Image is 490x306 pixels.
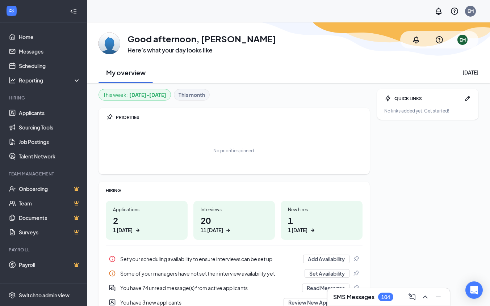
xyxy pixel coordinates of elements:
button: Set Availability [305,269,349,278]
a: New hires11 [DATE]ArrowRight [281,201,363,240]
div: Team Management [9,171,79,177]
a: DocumentsCrown [19,211,81,225]
a: Sourcing Tools [19,120,81,135]
div: EM [468,8,474,14]
a: Messages [19,44,81,59]
svg: QuestionInfo [450,7,459,16]
a: Applications21 [DATE]ArrowRight [106,201,188,240]
a: Job Postings [19,135,81,149]
div: Reporting [19,77,81,84]
div: You have 74 unread message(s) from active applicants [106,281,363,295]
div: This week : [103,91,166,99]
a: InfoSet your scheduling availability to ensure interviews can be set upAdd AvailabilityPin [106,252,363,266]
a: Scheduling [19,59,81,73]
div: EM [460,37,466,43]
div: Open Intercom Messenger [465,281,483,299]
div: Hiring [9,95,79,101]
h1: 1 [288,214,355,234]
div: [DATE] [462,69,478,76]
div: HIRING [106,187,363,194]
button: Minimize [432,291,444,303]
svg: Collapse [70,8,77,15]
a: OnboardingCrown [19,182,81,196]
svg: ComposeMessage [408,293,416,301]
a: PayrollCrown [19,258,81,272]
div: Set your scheduling availability to ensure interviews can be set up [120,255,299,263]
h3: SMS Messages [333,293,374,301]
svg: WorkstreamLogo [8,7,15,14]
button: ChevronUp [419,291,431,303]
div: No priorities pinned. [213,148,255,154]
svg: Bolt [384,95,391,102]
div: Set your scheduling availability to ensure interviews can be set up [106,252,363,266]
button: ComposeMessage [406,291,418,303]
svg: Notifications [412,35,420,44]
svg: Info [109,255,116,263]
a: Interviews2011 [DATE]ArrowRight [193,201,275,240]
svg: Pin [106,114,113,121]
button: Add Availability [303,255,349,263]
a: Home [19,30,81,44]
div: Payroll [9,247,79,253]
div: Some of your managers have not set their interview availability yet [120,270,300,277]
svg: Pin [352,270,360,277]
a: TeamCrown [19,196,81,211]
b: [DATE] - [DATE] [129,91,166,99]
div: Switch to admin view [19,292,70,299]
div: Interviews [201,207,268,213]
svg: QuestionInfo [435,35,444,44]
div: You have 3 new applicants [120,299,279,306]
h1: 20 [201,214,268,234]
h1: 2 [113,214,180,234]
h3: Here’s what your day looks like [127,46,276,54]
b: This month [179,91,205,99]
a: SurveysCrown [19,225,81,239]
a: Talent Network [19,149,81,163]
div: New hires [288,207,355,213]
svg: Notifications [434,7,443,16]
a: DoubleChatActiveYou have 74 unread message(s) from active applicantsRead MessagesPin [106,281,363,295]
div: QUICK LINKS [394,95,461,102]
svg: ArrowRight [134,227,141,234]
div: No links added yet. Get started! [384,108,471,114]
svg: DoubleChatActive [109,284,116,292]
div: PRIORITIES [116,114,363,120]
svg: Info [109,270,116,277]
svg: Settings [9,292,16,299]
svg: UserEntity [109,299,116,306]
div: 104 [381,294,390,300]
div: 11 [DATE] [201,226,223,234]
svg: Pin [352,284,360,292]
h1: Good afternoon, [PERSON_NAME] [127,33,276,45]
div: You have 74 unread message(s) from active applicants [120,284,298,292]
a: InfoSome of your managers have not set their interview availability yetSet AvailabilityPin [106,266,363,281]
div: Applications [113,207,180,213]
svg: Minimize [434,293,443,301]
svg: ArrowRight [309,227,316,234]
div: 1 [DATE] [113,226,133,234]
div: 1 [DATE] [288,226,307,234]
svg: ArrowRight [225,227,232,234]
svg: Analysis [9,77,16,84]
button: Read Messages [302,284,349,292]
svg: Pen [464,95,471,102]
img: Ed Miller [99,33,120,54]
h2: My overview [106,68,146,77]
svg: Pin [352,255,360,263]
a: Applicants [19,106,81,120]
svg: ChevronUp [421,293,430,301]
div: Some of your managers have not set their interview availability yet [106,266,363,281]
